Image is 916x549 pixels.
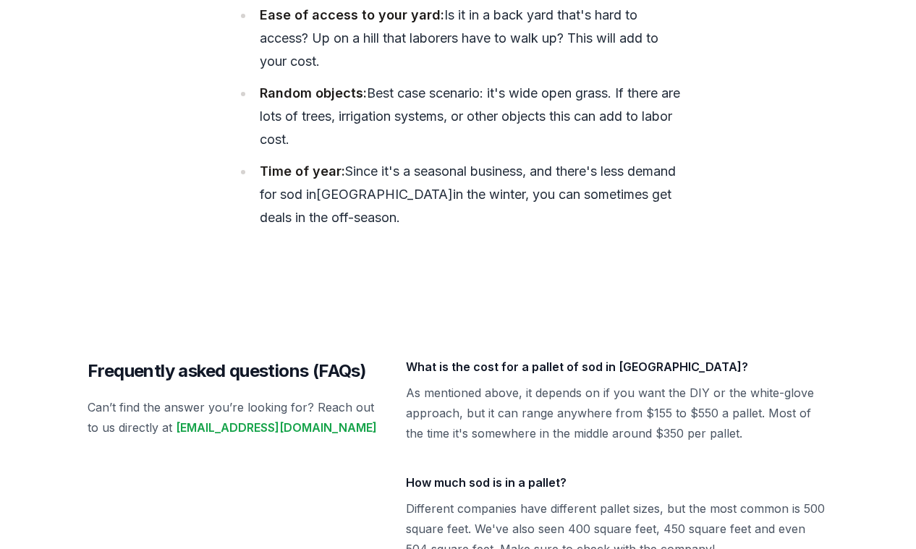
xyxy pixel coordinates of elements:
strong: Time of year: [260,163,345,179]
strong: Random objects: [260,85,367,101]
h3: What is the cost for a pallet of sod in [GEOGRAPHIC_DATA]? [406,357,828,377]
li: Is it in a back yard that's hard to access? Up on a hill that laborers have to walk up? This will... [254,4,682,73]
p: As mentioned above, it depends on if you want the DIY or the white-glove approach, but it can ran... [406,383,828,443]
p: Can’t find the answer you’re looking for? Reach out to us directly at [88,397,383,438]
li: Since it's a seasonal business, and there's less demand for sod in [GEOGRAPHIC_DATA] in the winte... [254,160,682,229]
h2: Frequently asked questions (FAQs) [88,357,383,386]
h3: How much sod is in a pallet? [406,472,828,493]
strong: Ease of access to your yard: [260,7,444,22]
li: Best case scenario: it's wide open grass. If there are lots of trees, irrigation systems, or othe... [254,82,682,151]
a: [EMAIL_ADDRESS][DOMAIN_NAME] [176,420,377,435]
